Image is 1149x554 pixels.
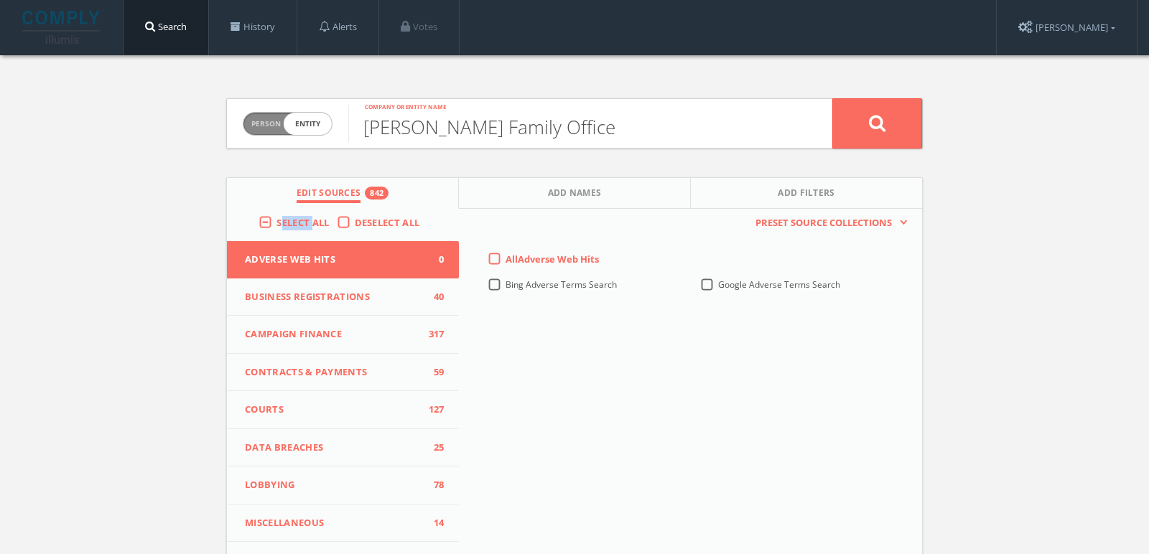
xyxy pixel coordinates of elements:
img: illumis [22,11,103,44]
span: Preset Source Collections [748,216,899,230]
span: 317 [423,327,445,342]
span: Add Names [548,187,602,203]
button: Campaign Finance317 [227,316,459,354]
span: 59 [423,365,445,380]
span: All Adverse Web Hits [506,253,599,266]
span: Miscellaneous [245,516,423,530]
span: Google Adverse Terms Search [718,278,840,291]
span: Select All [276,216,329,229]
span: Data Breaches [245,441,423,455]
button: Lobbying78 [227,466,459,504]
div: 842 [365,187,389,199]
span: Bing Adverse Terms Search [506,278,617,291]
span: Person [251,118,281,129]
span: 14 [423,516,445,530]
span: Edit Sources [297,187,361,203]
button: Business Registrations40 [227,278,459,316]
button: Courts127 [227,391,459,429]
span: 0 [423,253,445,267]
span: 127 [423,403,445,417]
span: Contracts & Payments [245,365,423,380]
button: Adverse Web Hits0 [227,241,459,278]
span: Business Registrations [245,290,423,304]
span: 25 [423,441,445,455]
span: Courts [245,403,423,417]
span: Campaign Finance [245,327,423,342]
button: Preset Source Collections [748,216,908,230]
button: Edit Sources842 [227,178,459,209]
button: Add Filters [691,178,922,209]
span: 78 [423,478,445,492]
span: Lobbying [245,478,423,492]
span: Adverse Web Hits [245,253,423,267]
button: Add Names [459,178,691,209]
span: 40 [423,290,445,304]
button: Miscellaneous14 [227,504,459,543]
span: entity [284,113,332,135]
button: Contracts & Payments59 [227,354,459,392]
span: Deselect All [355,216,420,229]
span: Add Filters [778,187,835,203]
button: Data Breaches25 [227,429,459,467]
